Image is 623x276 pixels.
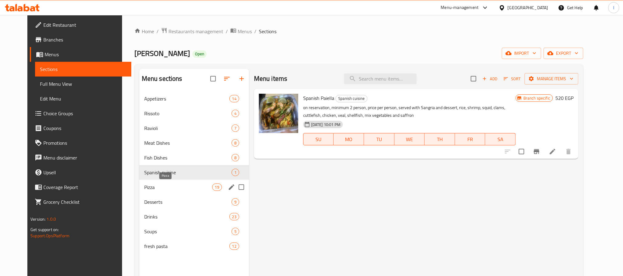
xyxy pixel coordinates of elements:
span: SA [488,135,513,144]
div: Rissoto4 [139,106,249,121]
div: Appetizers [144,95,229,102]
span: Menus [45,51,126,58]
span: Select all sections [207,72,220,85]
div: items [232,110,239,117]
span: 8 [232,155,239,161]
span: 9 [232,199,239,205]
div: items [232,124,239,132]
div: items [232,228,239,235]
span: [PERSON_NAME] [134,46,190,60]
div: items [232,154,239,161]
div: fresh pasta12 [139,239,249,254]
button: Manage items [525,73,578,85]
button: FR [455,133,486,145]
a: Restaurants management [161,27,223,35]
div: Ravioli7 [139,121,249,136]
li: / [254,28,256,35]
span: Rissoto [144,110,232,117]
span: Version: [30,215,46,223]
span: Select to update [515,145,528,158]
span: 8 [232,140,239,146]
span: Drinks [144,213,229,220]
span: Upsell [43,169,126,176]
span: 23 [230,214,239,220]
div: items [232,198,239,206]
div: Spanish cuisine1 [139,165,249,180]
span: 1.0.0 [46,215,56,223]
span: export [549,49,578,57]
div: items [229,242,239,250]
button: export [544,48,583,59]
span: FR [458,135,483,144]
a: Edit Restaurant [30,18,131,32]
span: 19 [212,184,222,190]
span: fresh pasta [144,242,229,250]
span: Restaurants management [169,28,223,35]
span: Spanish cuisine [336,95,367,102]
a: Branches [30,32,131,47]
span: Sort [504,75,521,82]
span: Manage items [530,75,573,83]
span: MO [336,135,362,144]
a: Promotions [30,136,131,150]
span: I [613,4,614,11]
span: Menus [238,28,252,35]
button: delete [561,144,576,159]
a: Menu disclaimer [30,150,131,165]
span: Menu disclaimer [43,154,126,161]
a: Edit Menu [35,91,131,106]
span: Get support on: [30,226,59,234]
div: [GEOGRAPHIC_DATA] [508,4,548,11]
h2: Menu sections [142,74,182,83]
a: Grocery Checklist [30,195,131,209]
span: Spanish cuisine [144,169,232,176]
span: Branches [43,36,126,43]
a: Menus [230,27,252,35]
div: items [229,95,239,102]
span: Open [192,51,207,57]
span: 12 [230,243,239,249]
div: Menu-management [441,4,479,11]
a: Edit menu item [549,148,556,155]
h2: Menu items [254,74,288,83]
span: Fish Dishes [144,154,232,161]
span: Desserts [144,198,232,206]
p: on reservation, minimum 2 person, price per person, served with Sangria and dessert, rice, shrimp... [303,104,516,119]
span: Ravioli [144,124,232,132]
span: Coupons [43,124,126,132]
button: Add [480,74,500,84]
span: import [507,49,536,57]
span: TU [367,135,392,144]
a: Coupons [30,121,131,136]
div: Desserts9 [139,195,249,209]
span: 4 [232,111,239,116]
span: Coverage Report [43,183,126,191]
span: Add [482,75,498,82]
span: 1 [232,170,239,175]
button: Add section [234,71,249,86]
a: Full Menu View [35,77,131,91]
span: Pizza [144,183,212,191]
img: Spanish Paiella [259,94,298,133]
span: Edit Restaurant [43,21,126,29]
span: Grocery Checklist [43,198,126,206]
div: Open [192,50,207,58]
span: Sections [40,65,126,73]
span: Select section [467,72,480,85]
div: Meat Dishes8 [139,136,249,150]
div: Fish Dishes8 [139,150,249,165]
span: Meat Dishes [144,139,232,147]
span: Promotions [43,139,126,147]
button: edit [227,183,236,192]
a: Choice Groups [30,106,131,121]
div: Soups5 [139,224,249,239]
button: WE [395,133,425,145]
button: TH [425,133,455,145]
div: Pizza19edit [139,180,249,195]
span: Edit Menu [40,95,126,102]
button: MO [334,133,364,145]
span: Full Menu View [40,80,126,88]
span: TH [427,135,453,144]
